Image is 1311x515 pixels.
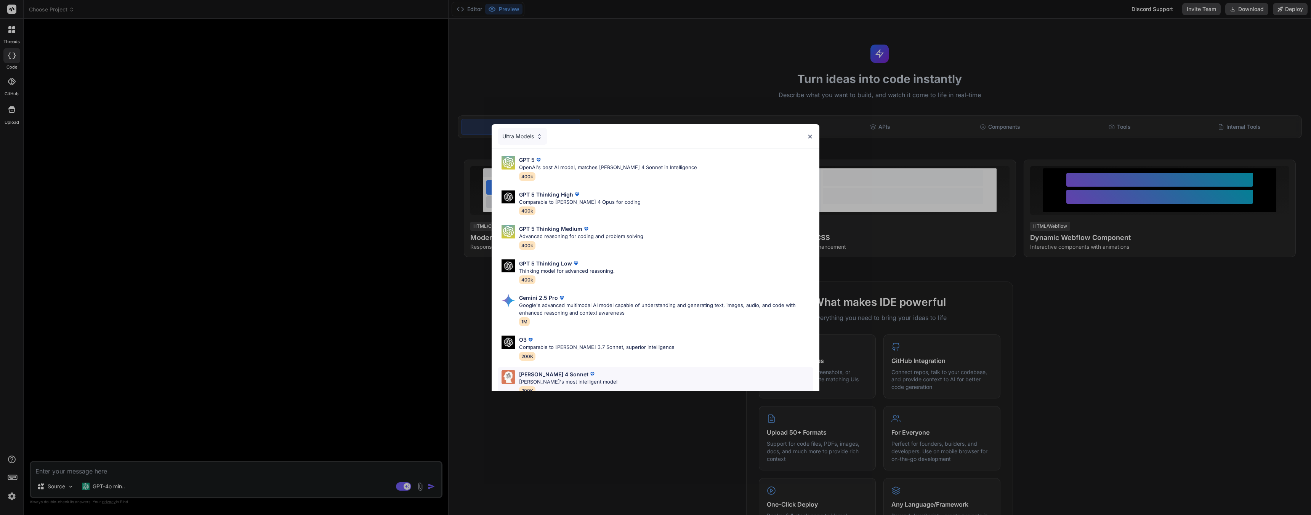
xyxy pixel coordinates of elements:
p: O3 [519,336,527,344]
img: Pick Models [502,259,515,273]
img: close [807,133,813,140]
p: Advanced reasoning for coding and problem solving [519,233,643,240]
span: 200K [519,352,535,361]
img: Pick Models [502,370,515,384]
img: Pick Models [502,190,515,204]
p: Comparable to [PERSON_NAME] 4 Opus for coding [519,198,641,206]
p: GPT 5 [519,156,535,164]
span: 400k [519,275,535,284]
img: premium [573,190,581,198]
img: premium [582,225,590,233]
p: GPT 5 Thinking Medium [519,225,582,233]
p: OpenAI's best AI model, matches [PERSON_NAME] 4 Sonnet in Intelligence [519,164,697,171]
div: Ultra Models [498,128,547,145]
img: premium [588,370,596,378]
img: Pick Models [536,133,543,140]
p: [PERSON_NAME] 4 Sonnet [519,370,588,378]
img: Pick Models [502,156,515,170]
span: 1M [519,317,530,326]
p: GPT 5 Thinking Low [519,259,572,267]
p: GPT 5 Thinking High [519,190,573,198]
img: premium [572,259,580,267]
p: Gemini 2.5 Pro [519,294,558,302]
img: premium [558,294,566,302]
img: premium [527,336,534,344]
p: Google's advanced multimodal AI model capable of understanding and generating text, images, audio... [519,302,813,317]
span: 400k [519,172,535,181]
span: 400k [519,241,535,250]
p: [PERSON_NAME]'s most intelligent model [519,378,617,386]
p: Thinking model for advanced reasoning. [519,267,615,275]
span: 400k [519,206,535,215]
img: premium [535,156,542,164]
span: 200K [519,386,535,395]
img: Pick Models [502,225,515,238]
p: Comparable to [PERSON_NAME] 3.7 Sonnet, superior intelligence [519,344,675,351]
img: Pick Models [502,336,515,349]
img: Pick Models [502,294,515,307]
